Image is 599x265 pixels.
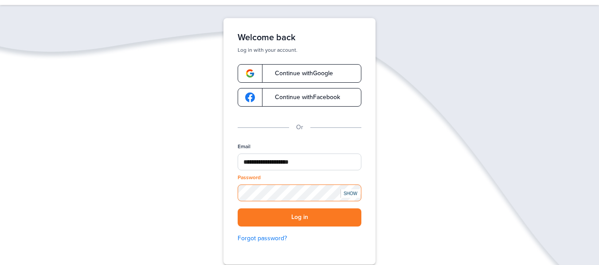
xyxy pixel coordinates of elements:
button: Log in [238,208,361,227]
label: Password [238,174,261,181]
p: Log in with your account. [238,46,361,54]
label: Email [238,143,251,150]
a: google-logoContinue withFacebook [238,88,361,107]
span: Continue with Facebook [266,94,340,100]
input: Password [238,184,361,201]
input: Email [238,154,361,170]
div: SHOW [341,189,360,198]
a: google-logoContinue withGoogle [238,64,361,83]
h1: Welcome back [238,32,361,43]
img: google-logo [245,92,255,102]
a: Forgot password? [238,234,361,243]
img: google-logo [245,69,255,78]
p: Or [296,123,303,132]
span: Continue with Google [266,70,333,77]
